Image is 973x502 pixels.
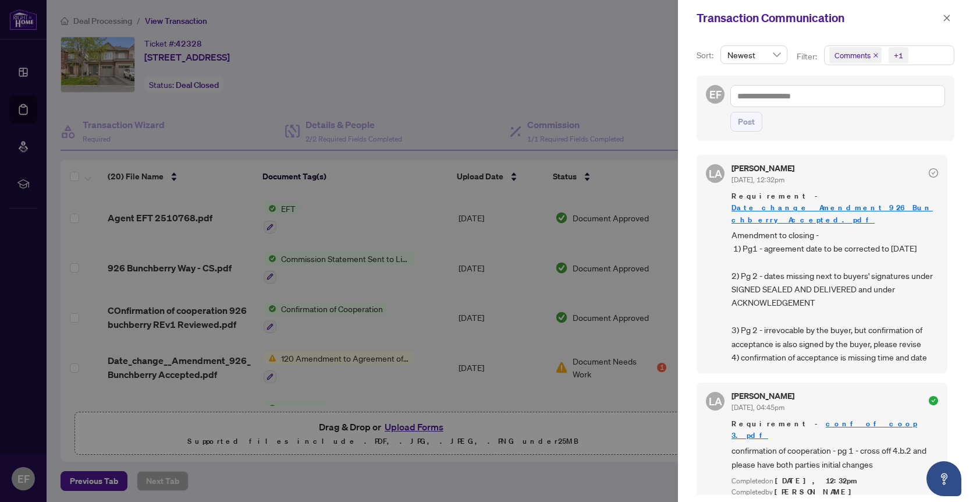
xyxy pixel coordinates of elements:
[709,86,722,102] span: EF
[731,175,784,184] span: [DATE], 12:32pm
[929,168,938,178] span: check-circle
[943,14,951,22] span: close
[731,476,938,487] div: Completed on
[829,47,882,63] span: Comments
[731,392,794,400] h5: [PERSON_NAME]
[697,9,939,27] div: Transaction Communication
[731,164,794,172] h5: [PERSON_NAME]
[731,418,938,441] span: Requirement -
[775,476,859,486] span: [DATE], 12:32pm
[727,46,780,63] span: Newest
[709,393,722,409] span: LA
[709,165,722,182] span: LA
[894,50,903,61] div: +1
[731,203,933,224] a: Date_change__Amendment_926_Bunchberry Accepted.pdf
[731,403,784,412] span: [DATE], 04:45pm
[873,52,879,58] span: close
[731,228,938,365] span: Amendment to closing - 1) Pg1 - agreement date to be corrected to [DATE] 2) Pg 2 - dates missing ...
[929,396,938,405] span: check-circle
[926,461,961,496] button: Open asap
[834,50,871,61] span: Comments
[775,487,858,497] span: [PERSON_NAME]
[731,487,938,498] div: Completed by
[730,112,762,132] button: Post
[731,444,938,471] span: confirmation of cooperation - pg 1 - cross off 4.b.2 and please have both parties initial changes
[797,50,819,63] p: Filter:
[731,190,938,225] span: Requirement -
[697,49,716,62] p: Sort:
